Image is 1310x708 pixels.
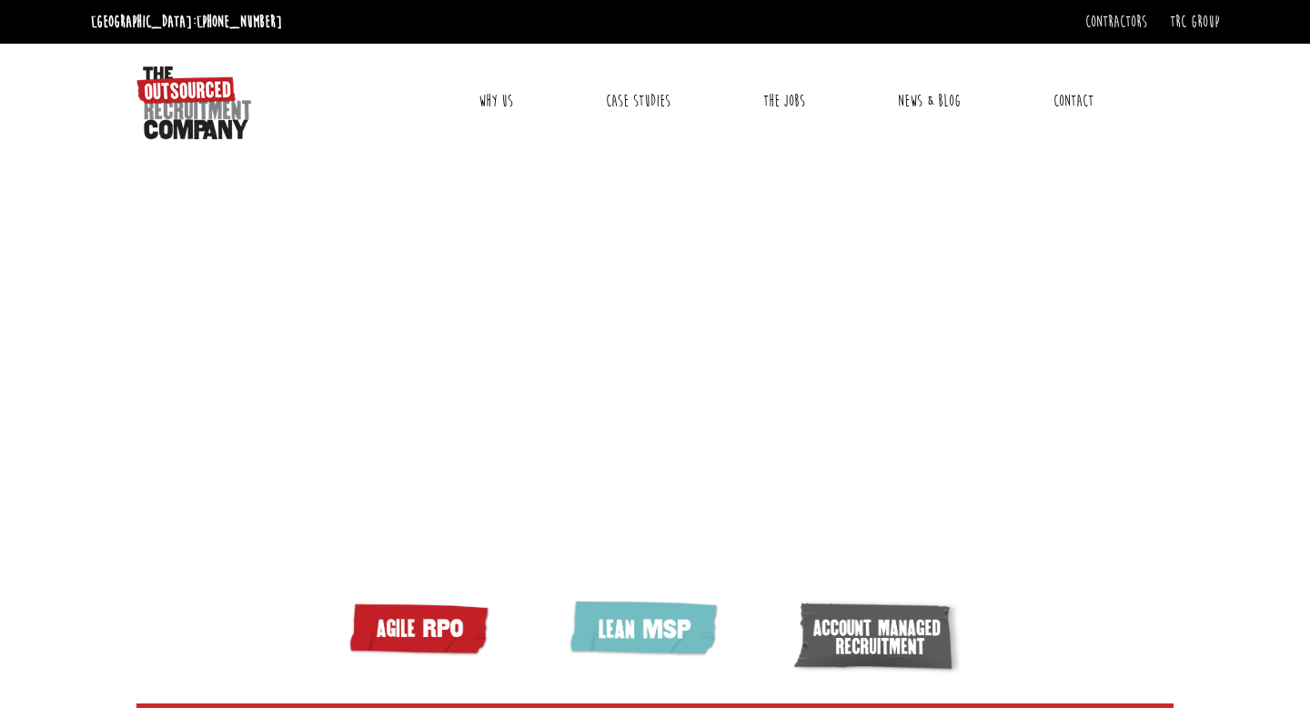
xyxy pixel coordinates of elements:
img: Agile RPO [345,599,499,659]
a: Case Studies [592,78,684,124]
a: The Jobs [750,78,819,124]
img: The Outsourced Recruitment Company [136,66,251,139]
img: Account managed recruitment [792,599,965,678]
a: Why Us [465,78,527,124]
a: Contractors [1085,12,1147,32]
a: News & Blog [884,78,974,124]
img: lean MSP [564,599,728,662]
a: TRC Group [1170,12,1219,32]
a: [PHONE_NUMBER] [196,12,282,32]
li: [GEOGRAPHIC_DATA]: [86,7,287,36]
a: Contact [1040,78,1107,124]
